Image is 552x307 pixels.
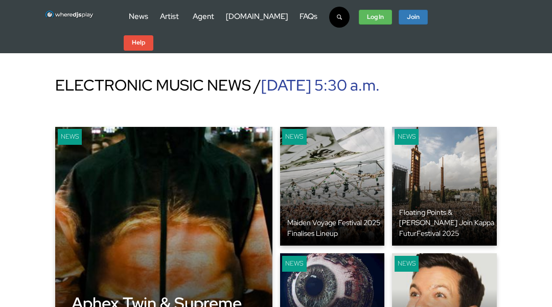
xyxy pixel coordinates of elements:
strong: Help [132,38,145,47]
div: Maiden Voyage Festival 2025 Finalises Lineup [287,217,385,238]
span: [DATE] 5:30 a.m. [261,75,380,95]
a: Log In [359,10,392,25]
a: Artist [160,11,179,21]
div: News [395,129,419,145]
div: News [395,256,419,272]
img: keyboard [280,127,385,246]
div: News [58,129,82,145]
a: keyboard News Floating Points & [PERSON_NAME] Join Kappa FuturFestival 2025 [392,127,497,246]
strong: Join [407,13,420,21]
a: keyboard News Maiden Voyage Festival 2025 Finalises Lineup [280,127,385,246]
div: News [282,129,307,145]
a: [DOMAIN_NAME] [226,11,288,21]
a: Join [399,10,428,25]
div: Floating Points & [PERSON_NAME] Join Kappa FuturFestival 2025 [399,207,497,239]
img: WhereDJsPlay [45,10,94,19]
div: ELECTRONIC MUSIC NEWS / [55,74,497,96]
a: Agent [193,11,214,21]
strong: Log In [367,13,384,21]
a: Help [124,35,153,51]
img: keyboard [392,127,497,246]
div: News [282,256,307,272]
a: FAQs [300,11,317,21]
a: News [129,11,148,21]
